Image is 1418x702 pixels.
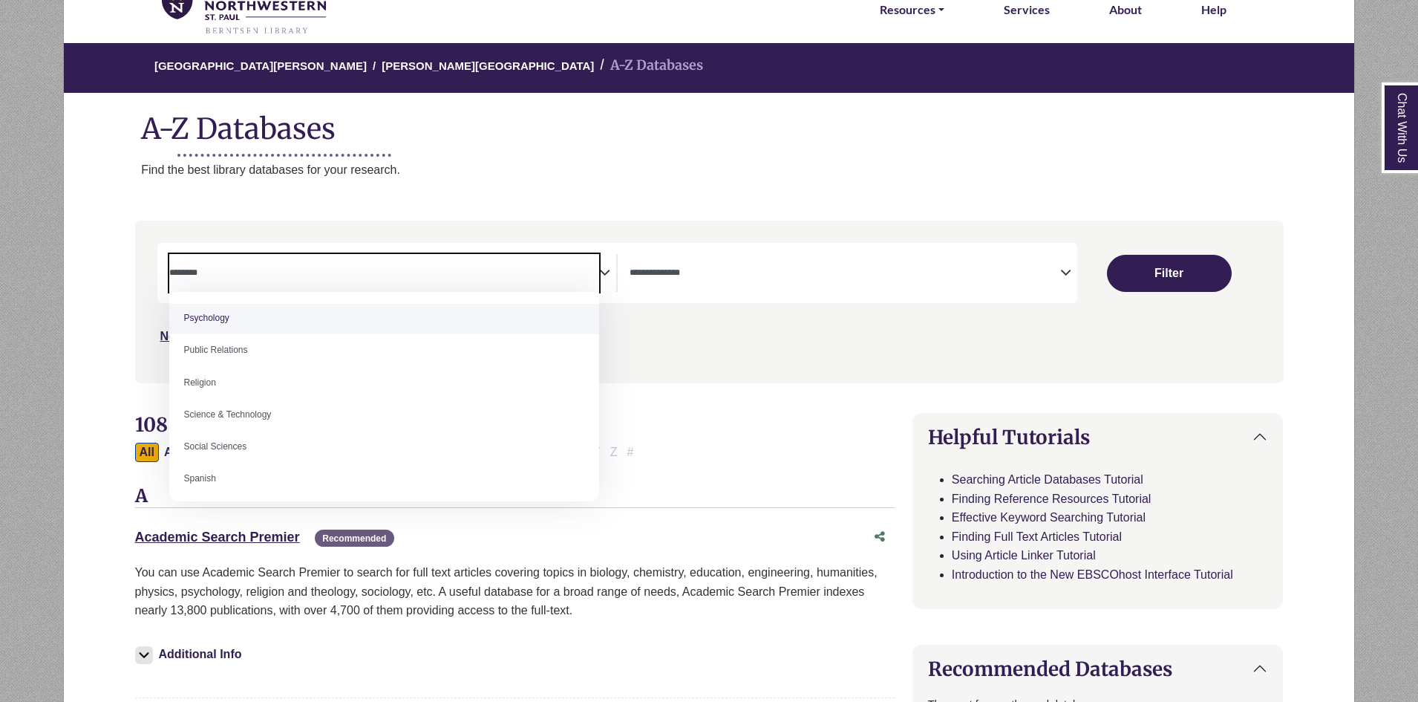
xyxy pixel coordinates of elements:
p: You can use Academic Search Premier to search for full text articles covering topics in biology, ... [135,563,895,620]
button: All [135,443,159,462]
nav: breadcrumb [63,42,1354,93]
a: Finding Full Text Articles Tutorial [952,530,1122,543]
li: Religion [169,367,599,399]
button: Submit for Search Results [1107,255,1232,292]
li: Psychology [169,302,599,334]
li: Public Relations [169,334,599,366]
a: [PERSON_NAME][GEOGRAPHIC_DATA] [382,57,594,72]
h1: A-Z Databases [64,100,1354,146]
li: Science & Technology [169,399,599,431]
a: Searching Article Databases Tutorial [952,473,1143,486]
button: Share this database [865,523,895,551]
a: Introduction to the New EBSCOhost Interface Tutorial [952,568,1233,581]
button: Filter Results A [160,443,177,462]
button: Recommended Databases [913,646,1283,692]
button: Additional Info [135,644,246,665]
nav: Search filters [135,221,1284,383]
li: A-Z Databases [594,55,703,77]
textarea: Search [630,268,1060,280]
span: Recommended [315,530,393,547]
button: Helpful Tutorials [913,414,1283,461]
li: Spanish [169,463,599,495]
a: Using Article Linker Tutorial [952,549,1096,562]
a: Effective Keyword Searching Tutorial [952,511,1146,524]
textarea: Search [169,268,600,280]
p: Find the best library databases for your research. [141,160,1354,180]
li: Social Sciences [169,431,599,463]
a: Finding Reference Resources Tutorial [952,493,1151,505]
h3: A [135,486,895,508]
a: [GEOGRAPHIC_DATA][PERSON_NAME] [154,57,367,72]
span: 108 Databases [135,412,269,437]
a: Not sure where to start? Check our Recommended Databases. [160,330,513,342]
div: Alpha-list to filter by first letter of database name [135,445,640,458]
a: Academic Search Premier [135,530,300,545]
